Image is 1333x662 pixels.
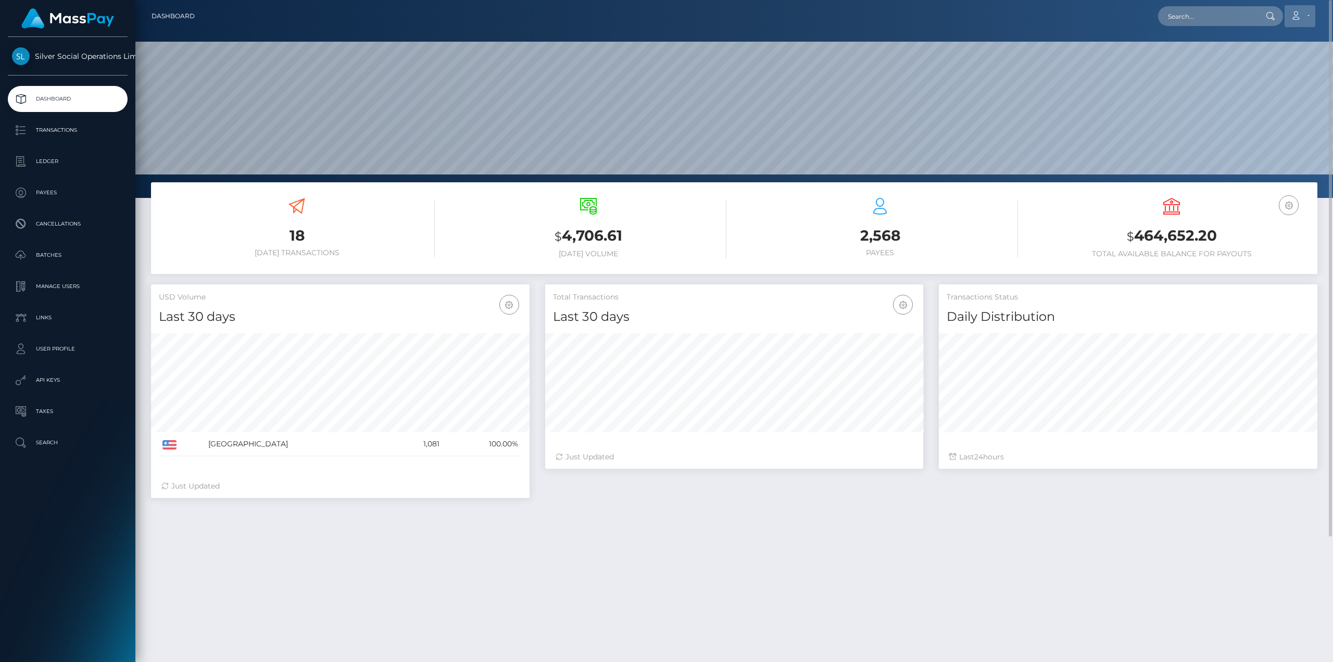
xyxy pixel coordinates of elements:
[161,481,519,492] div: Just Updated
[8,305,128,331] a: Links
[553,308,916,326] h4: Last 30 days
[12,247,123,263] p: Batches
[8,52,128,61] span: Silver Social Operations Limited
[450,249,726,258] h6: [DATE] Volume
[159,248,435,257] h6: [DATE] Transactions
[159,226,435,246] h3: 18
[21,8,114,29] img: MassPay Logo
[12,435,123,451] p: Search
[159,292,522,303] h5: USD Volume
[12,372,123,388] p: API Keys
[553,292,916,303] h5: Total Transactions
[12,404,123,419] p: Taxes
[1034,226,1310,247] h3: 464,652.20
[974,452,983,461] span: 24
[8,180,128,206] a: Payees
[8,86,128,112] a: Dashboard
[450,226,726,247] h3: 4,706.61
[162,440,177,449] img: US.png
[1158,6,1256,26] input: Search...
[159,308,522,326] h4: Last 30 days
[742,248,1018,257] h6: Payees
[8,273,128,299] a: Manage Users
[8,367,128,393] a: API Keys
[12,91,123,107] p: Dashboard
[8,336,128,362] a: User Profile
[8,148,128,174] a: Ledger
[443,432,522,456] td: 100.00%
[1034,249,1310,258] h6: Total Available Balance for Payouts
[152,5,195,27] a: Dashboard
[947,292,1310,303] h5: Transactions Status
[8,242,128,268] a: Batches
[12,47,30,65] img: Silver Social Operations Limited
[555,229,562,244] small: $
[8,398,128,424] a: Taxes
[12,185,123,201] p: Payees
[947,308,1310,326] h4: Daily Distribution
[393,432,443,456] td: 1,081
[556,452,913,463] div: Just Updated
[12,279,123,294] p: Manage Users
[8,211,128,237] a: Cancellations
[12,122,123,138] p: Transactions
[742,226,1018,246] h3: 2,568
[12,216,123,232] p: Cancellations
[1127,229,1134,244] small: $
[205,432,392,456] td: [GEOGRAPHIC_DATA]
[12,310,123,326] p: Links
[949,452,1307,463] div: Last hours
[12,341,123,357] p: User Profile
[8,430,128,456] a: Search
[8,117,128,143] a: Transactions
[12,154,123,169] p: Ledger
